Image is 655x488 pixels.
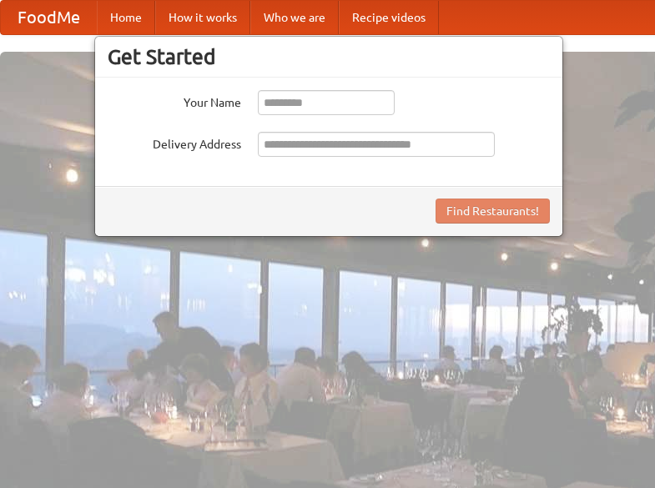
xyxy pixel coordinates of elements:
[436,199,550,224] button: Find Restaurants!
[1,1,97,34] a: FoodMe
[108,132,241,153] label: Delivery Address
[250,1,339,34] a: Who we are
[97,1,155,34] a: Home
[155,1,250,34] a: How it works
[108,90,241,111] label: Your Name
[339,1,439,34] a: Recipe videos
[108,44,550,69] h3: Get Started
